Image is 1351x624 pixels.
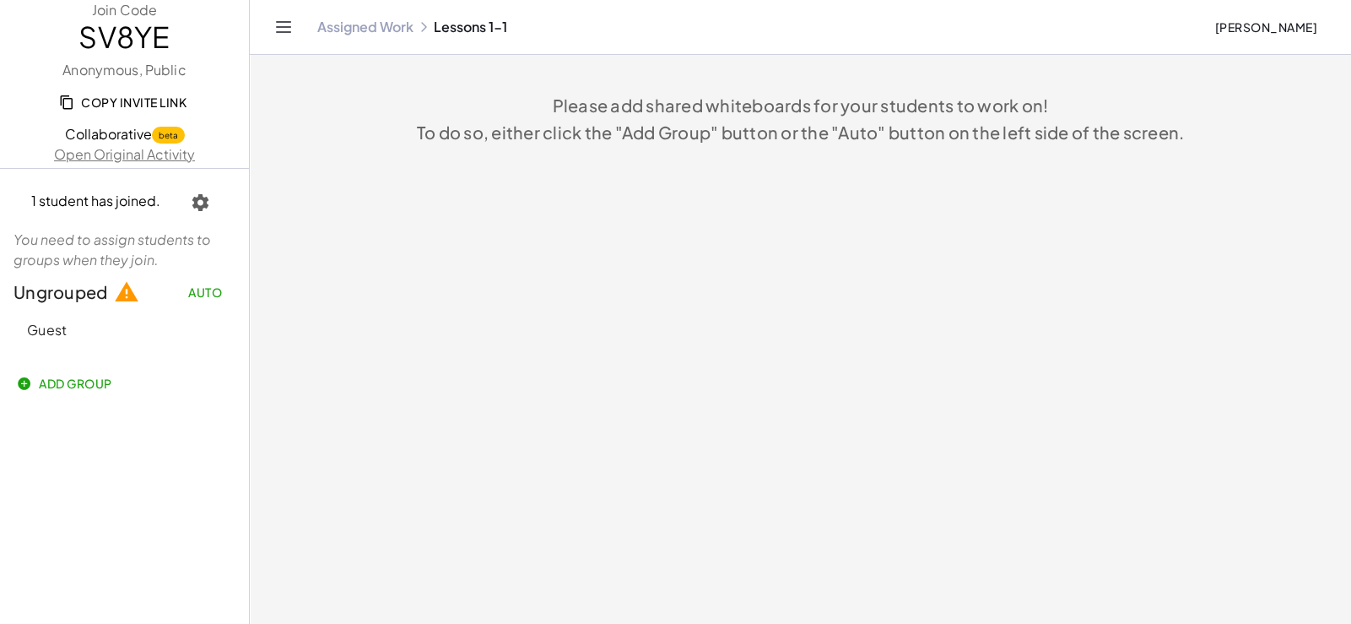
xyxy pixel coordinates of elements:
p: Please add shared whiteboards for your students to work on! [305,92,1297,146]
a: Assigned Work [317,19,413,35]
div: beta [159,129,178,142]
button: Add Group [7,368,126,399]
span: Guest [27,321,67,339]
span: Auto [188,285,222,300]
button: Toggle navigation [270,14,297,41]
span: 1 student has joined. [31,192,160,209]
button: Copy Invite Link [49,87,200,117]
label: Anonymous, Public [62,61,186,80]
span: Copy Invite Link [62,95,186,110]
button: [PERSON_NAME] [1201,12,1331,42]
span: You need to assign students to groups when they join. [14,231,211,269]
span: [PERSON_NAME] [1214,19,1317,35]
button: Auto [175,277,235,307]
span: To do so, either click the "Add Group" button or the "Auto" button on the left side of the screen. [417,122,1185,143]
span: Add Group [20,376,112,391]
